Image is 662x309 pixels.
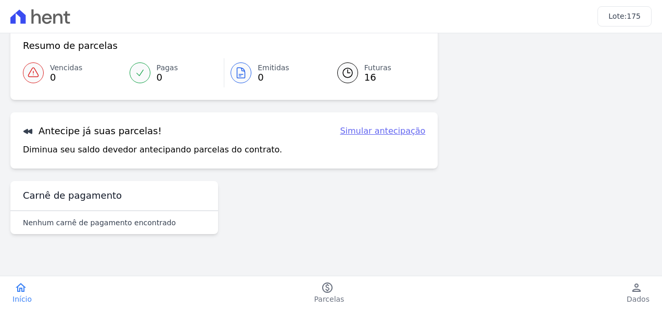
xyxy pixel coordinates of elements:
h3: Resumo de parcelas [23,40,118,52]
a: Pagas 0 [123,58,224,87]
a: Simular antecipação [340,125,425,137]
span: Dados [627,294,650,304]
a: personDados [614,281,662,304]
span: 16 [364,73,391,82]
p: Diminua seu saldo devedor antecipando parcelas do contrato. [23,144,282,156]
span: Pagas [157,62,178,73]
span: 0 [50,73,82,82]
a: Futuras 16 [325,58,426,87]
p: Nenhum carnê de pagamento encontrado [23,217,176,228]
i: person [630,281,643,294]
a: Vencidas 0 [23,58,123,87]
h3: Antecipe já suas parcelas! [23,125,162,137]
h3: Carnê de pagamento [23,189,122,202]
span: Parcelas [314,294,345,304]
span: Vencidas [50,62,82,73]
span: Futuras [364,62,391,73]
a: Emitidas 0 [224,58,325,87]
span: 0 [258,73,289,82]
i: paid [321,281,334,294]
span: Início [12,294,32,304]
span: 175 [627,12,641,20]
h3: Lote: [608,11,641,22]
span: 0 [157,73,178,82]
span: Emitidas [258,62,289,73]
i: home [15,281,27,294]
a: paidParcelas [302,281,357,304]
